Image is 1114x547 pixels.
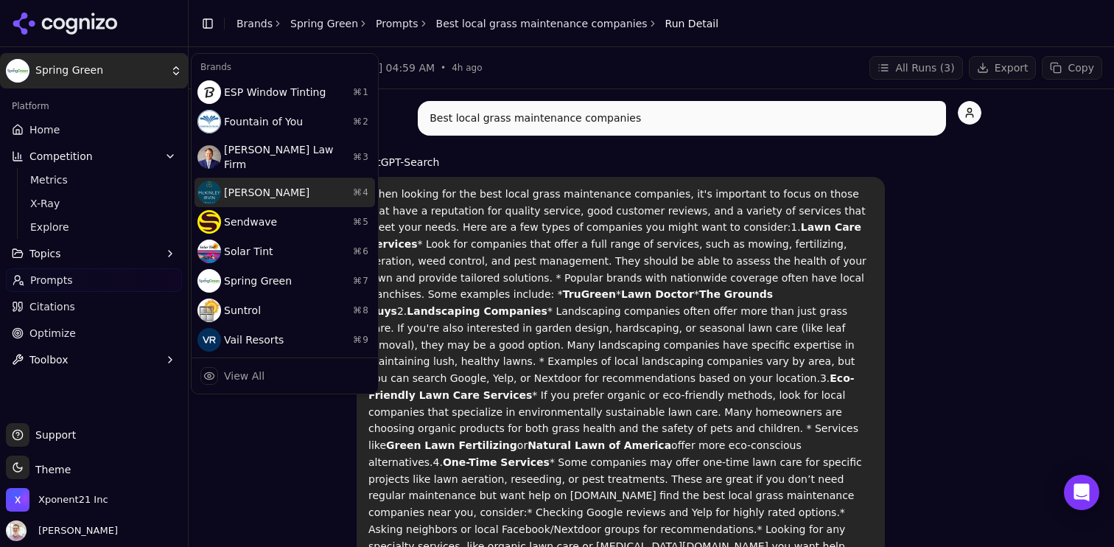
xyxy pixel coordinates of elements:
div: [PERSON_NAME] Law Firm [195,136,375,178]
div: Sendwave [195,207,375,237]
span: ⌘ 8 [353,304,369,316]
img: Suntrol [197,299,221,322]
img: ESP Window Tinting [197,80,221,104]
img: Vail Resorts [197,328,221,352]
div: Solar Tint [195,237,375,266]
span: ⌘ 1 [353,86,369,98]
div: Spring Green [195,266,375,296]
div: View All [224,369,265,383]
div: [PERSON_NAME] [195,178,375,207]
div: Brands [195,57,375,77]
img: Spring Green [197,269,221,293]
span: ⌘ 7 [353,275,369,287]
span: ⌘ 3 [353,151,369,163]
span: ⌘ 2 [353,116,369,128]
img: McKinley Irvin [197,181,221,204]
div: ESP Window Tinting [195,77,375,107]
div: Current brand: Spring Green [191,53,379,394]
img: Solar Tint [197,240,221,263]
span: ⌘ 5 [353,216,369,228]
div: Suntrol [195,296,375,325]
div: Fountain of You [195,107,375,136]
span: ⌘ 9 [353,334,369,346]
span: ⌘ 6 [353,245,369,257]
div: Vail Resorts [195,325,375,355]
span: ⌘ 4 [353,187,369,198]
img: Sendwave [197,210,221,234]
img: Fountain of You [197,110,221,133]
img: Johnston Law Firm [197,145,221,169]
